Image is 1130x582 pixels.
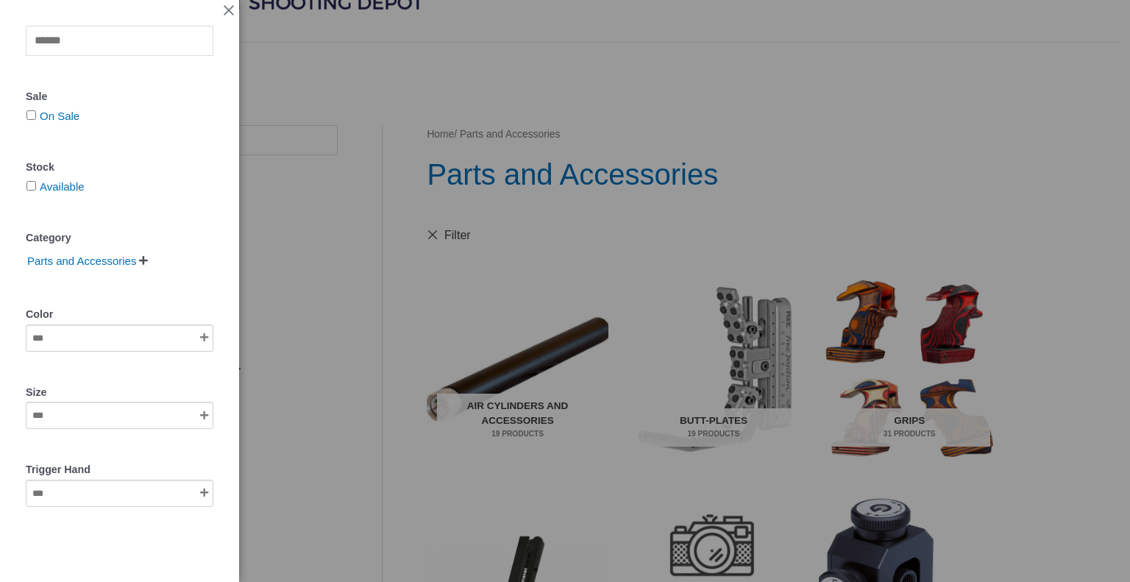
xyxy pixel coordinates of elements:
a: On Sale [40,110,79,122]
div: Stock [26,157,213,177]
input: Available [26,181,36,191]
a: Parts and Accessories [26,253,138,266]
div: Sale [26,87,213,106]
div: Trigger Hand [26,460,213,479]
span:  [139,255,148,266]
input: On Sale [26,110,36,120]
div: Category [26,228,213,247]
div: Color [26,305,213,324]
span: Parts and Accessories [26,249,138,273]
a: Available [40,180,85,193]
div: Size [26,383,213,402]
span: Close Off-Canvas Sidebar [222,4,235,18]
